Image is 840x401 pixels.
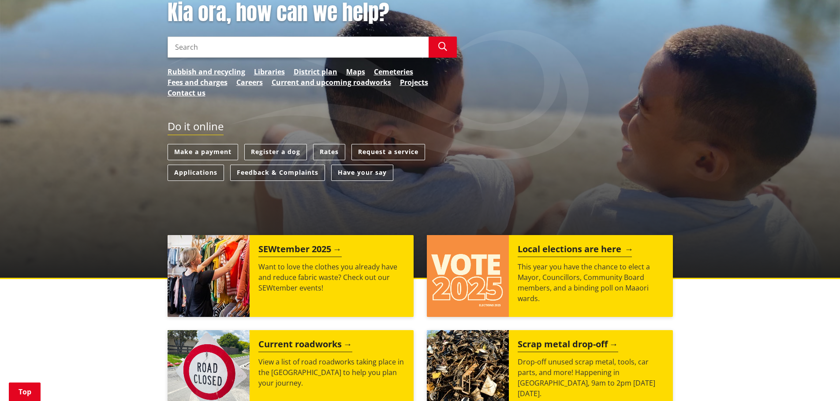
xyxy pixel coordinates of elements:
a: Projects [400,77,428,88]
a: Careers [236,77,263,88]
a: Cemeteries [374,66,413,77]
p: This year you have the chance to elect a Mayor, Councillors, Community Board members, and a bindi... [518,261,664,304]
p: View a list of road roadworks taking place in the [GEOGRAPHIC_DATA] to help you plan your journey. [258,357,405,388]
a: Current and upcoming roadworks [272,77,391,88]
a: Applications [168,165,224,181]
a: District plan [294,66,337,77]
h2: Current roadworks [258,339,352,352]
a: Contact us [168,88,205,98]
a: Feedback & Complaints [230,165,325,181]
iframe: Messenger Launcher [799,364,831,396]
a: Make a payment [168,144,238,160]
h2: SEWtember 2025 [258,244,342,257]
p: Want to love the clothes you already have and reduce fabric waste? Check out our SEWtember events! [258,261,405,293]
img: Vote 2025 [427,235,509,317]
a: Local elections are here This year you have the chance to elect a Mayor, Councillors, Community B... [427,235,673,317]
a: Fees and charges [168,77,228,88]
a: Rates [313,144,345,160]
a: Register a dog [244,144,307,160]
a: Have your say [331,165,393,181]
p: Drop-off unused scrap metal, tools, car parts, and more! Happening in [GEOGRAPHIC_DATA], 9am to 2... [518,357,664,399]
h2: Local elections are here [518,244,632,257]
h2: Do it online [168,120,224,136]
input: Search input [168,37,429,58]
img: SEWtember [168,235,250,317]
a: Libraries [254,66,285,77]
a: Request a service [351,144,425,160]
h2: Scrap metal drop-off [518,339,618,352]
a: Rubbish and recycling [168,66,245,77]
a: Maps [346,66,365,77]
a: SEWtember 2025 Want to love the clothes you already have and reduce fabric waste? Check out our S... [168,235,414,317]
a: Top [9,383,41,401]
